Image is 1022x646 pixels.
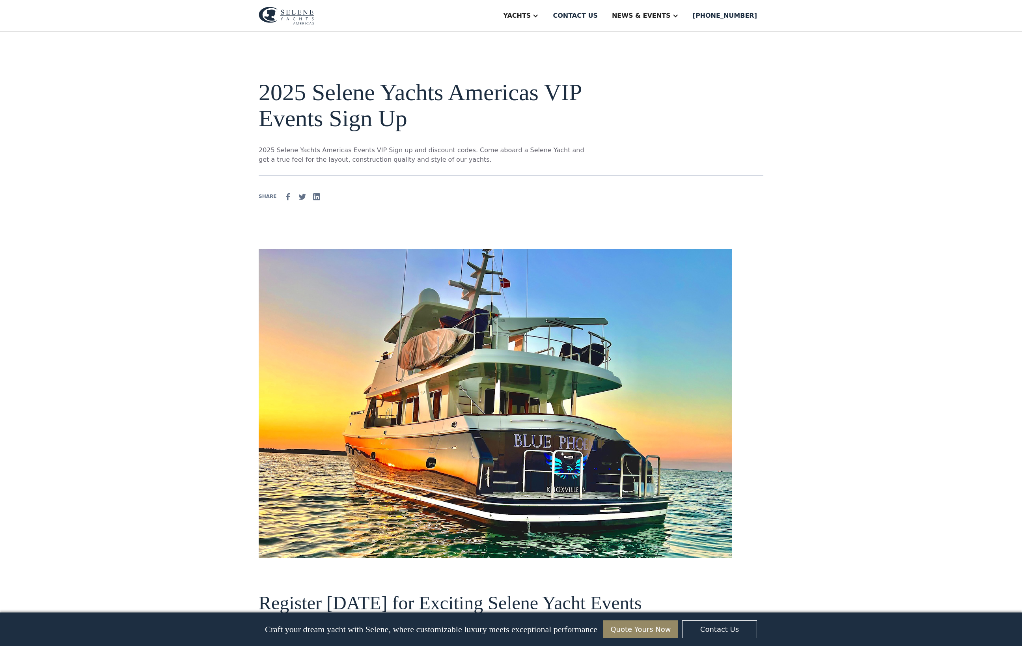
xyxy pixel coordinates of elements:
[259,193,276,200] div: SHARE
[265,624,597,635] p: Craft your dream yacht with Selene, where customizable luxury meets exceptional performance
[259,146,587,164] p: 2025 Selene Yachts Americas Events VIP Sign up and discount codes. Come aboard a Selene Yacht and...
[693,11,757,21] div: [PHONE_NUMBER]
[612,11,671,21] div: News & EVENTS
[259,249,732,558] img: 2025 Selene Yachts Americas VIP Events Sign Up
[259,593,763,614] h2: Register [DATE] for Exciting Selene Yacht Events
[312,192,321,202] img: Linkedin
[298,192,307,202] img: Twitter
[283,192,293,202] img: facebook
[259,79,587,131] h1: 2025 Selene Yachts Americas VIP Events Sign Up
[503,11,531,21] div: Yachts
[259,7,314,25] img: logo
[553,11,598,21] div: Contact us
[603,620,678,638] a: Quote Yours Now
[682,620,757,638] a: Contact Us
